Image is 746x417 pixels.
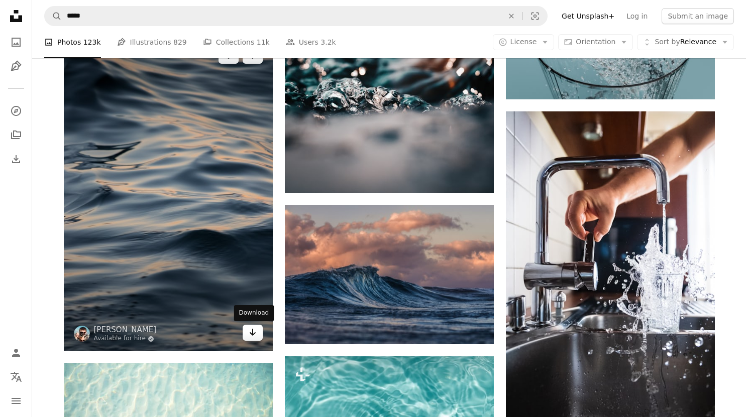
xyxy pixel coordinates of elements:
span: Orientation [576,38,615,46]
button: Submit an image [662,8,734,24]
img: sea waves [285,205,494,344]
button: License [493,34,555,50]
img: close-up body of water [64,38,273,351]
a: Illustrations 829 [117,26,187,58]
button: Visual search [523,7,547,26]
a: Photos [6,32,26,52]
span: License [510,38,537,46]
span: Relevance [655,37,716,47]
a: Users 3.2k [286,26,336,58]
a: Available for hire [94,335,157,343]
a: Download [243,325,263,341]
a: Explore [6,101,26,121]
span: 11k [257,37,270,48]
a: Get Unsplash+ [556,8,620,24]
img: Go to Jason Leung's profile [74,326,90,342]
form: Find visuals sitewide [44,6,548,26]
span: 3.2k [321,37,336,48]
button: Clear [500,7,522,26]
a: [PERSON_NAME] [94,325,157,335]
a: Collections 11k [203,26,270,58]
button: Orientation [558,34,633,50]
div: Download [234,305,274,321]
a: person opening faucet [506,263,715,272]
button: Language [6,367,26,387]
button: Menu [6,391,26,411]
a: Illustrations [6,56,26,76]
a: Log in [620,8,654,24]
a: Log in / Sign up [6,343,26,363]
a: Home — Unsplash [6,6,26,28]
span: Sort by [655,38,680,46]
a: close-up body of water [64,190,273,199]
button: Search Unsplash [45,7,62,26]
a: sea waves [285,270,494,279]
a: Download History [6,149,26,169]
a: Collections [6,125,26,145]
span: 829 [173,37,187,48]
button: Sort byRelevance [637,34,734,50]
